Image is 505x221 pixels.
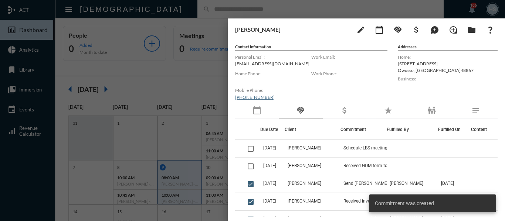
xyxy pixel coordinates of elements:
span: Received GOM form for WCA [343,163,400,168]
p: [EMAIL_ADDRESS][DOMAIN_NAME] [235,61,311,66]
th: Fulfilled By [387,119,438,140]
mat-icon: notes [471,106,480,115]
label: Work Email: [311,54,387,60]
mat-icon: family_restroom [427,106,436,115]
button: Add Commitment [390,22,405,37]
span: [DATE] [263,145,276,151]
th: Client [285,119,340,140]
button: Add meeting [372,22,387,37]
mat-icon: edit [356,25,365,34]
mat-icon: attach_money [340,106,349,115]
th: Due Date [260,119,285,140]
label: Mobile Phone: [235,87,311,93]
span: [PERSON_NAME] [288,198,321,204]
mat-icon: question_mark [486,25,495,34]
button: Add Business [409,22,424,37]
span: Commitment was created [375,200,434,207]
label: Work Phone: [311,71,387,76]
h5: Contact Information [235,44,387,51]
button: Add Mention [427,22,442,37]
span: [DATE] [263,181,276,186]
span: [DATE] [441,181,454,186]
mat-icon: star_rate [384,106,393,115]
button: Archives [464,22,479,37]
span: [PERSON_NAME] [288,181,321,186]
label: Home: [398,54,498,60]
span: [DATE] [263,163,276,168]
mat-icon: folder [467,25,476,34]
mat-icon: loupe [449,25,458,34]
span: Send [PERSON_NAME]/Guardian online access info [343,181,417,186]
button: edit person [353,22,368,37]
button: What If? [483,22,498,37]
span: [PERSON_NAME] [288,145,321,151]
mat-icon: handshake [393,25,402,34]
h3: [PERSON_NAME] [235,26,350,33]
mat-icon: attach_money [412,25,421,34]
th: Fulfilled On [438,119,467,140]
mat-icon: calendar_today [253,106,261,115]
mat-icon: calendar_today [375,25,384,34]
th: Commitment [340,119,387,140]
a: [PHONE_NUMBER] [235,94,275,100]
span: Received investment and disability applications [343,198,417,204]
p: [STREET_ADDRESS] [398,61,498,66]
span: [PERSON_NAME] [390,181,423,186]
button: Add Introduction [446,22,461,37]
label: Business: [398,76,498,82]
label: Home Phone: [235,71,311,76]
span: Schedule LBS meeting [343,145,387,151]
label: Personal Email: [235,54,311,60]
mat-icon: maps_ugc [430,25,439,34]
span: [DATE] [263,198,276,204]
p: Owosso , [GEOGRAPHIC_DATA] 48867 [398,68,498,73]
h5: Addresses [398,44,498,51]
mat-icon: handshake [296,106,305,115]
span: [PERSON_NAME] [288,163,321,168]
th: Content [467,119,498,140]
